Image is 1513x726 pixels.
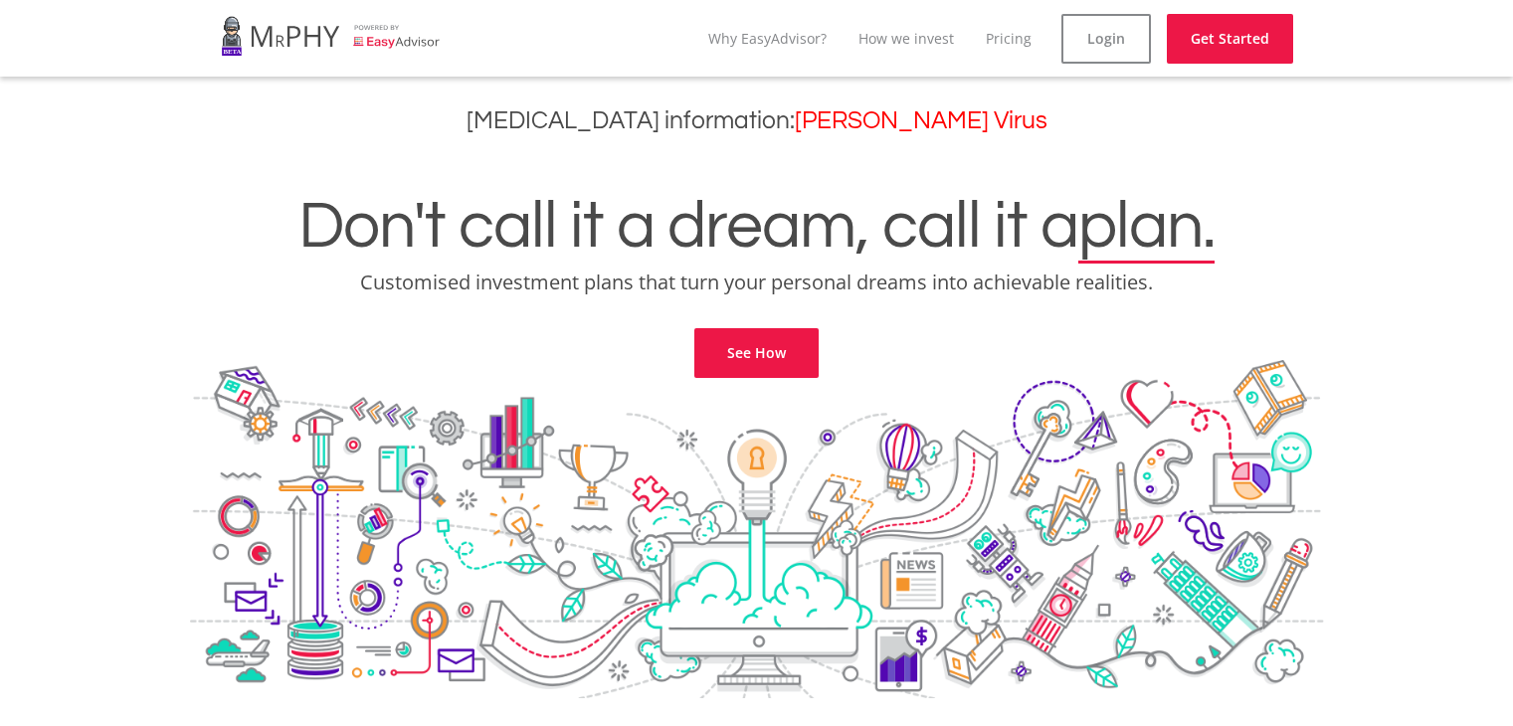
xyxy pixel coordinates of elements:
h1: Don't call it a dream, call it a [15,193,1498,261]
a: How we invest [858,29,954,48]
a: [PERSON_NAME] Virus [795,108,1047,133]
a: Get Started [1167,14,1293,64]
a: Login [1061,14,1151,64]
a: See How [694,328,819,378]
a: Why EasyAdvisor? [708,29,827,48]
span: plan. [1078,193,1215,261]
a: Pricing [986,29,1032,48]
p: Customised investment plans that turn your personal dreams into achievable realities. [15,269,1498,296]
h3: [MEDICAL_DATA] information: [15,106,1498,135]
